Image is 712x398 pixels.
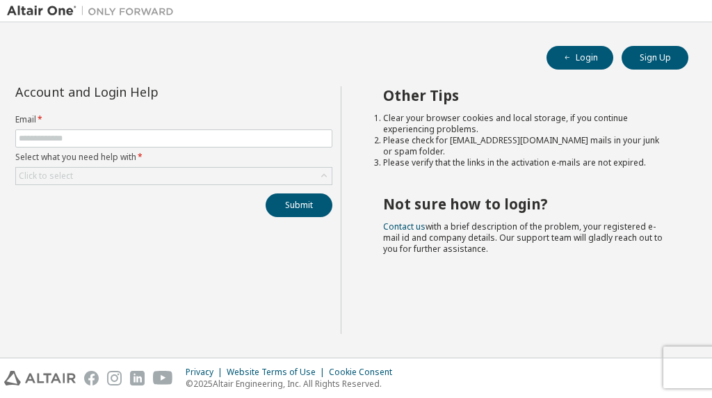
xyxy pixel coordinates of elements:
li: Please check for [EMAIL_ADDRESS][DOMAIN_NAME] mails in your junk or spam folder. [383,135,663,157]
button: Sign Up [622,46,688,70]
img: instagram.svg [107,371,122,385]
li: Please verify that the links in the activation e-mails are not expired. [383,157,663,168]
p: © 2025 Altair Engineering, Inc. All Rights Reserved. [186,378,400,390]
img: facebook.svg [84,371,99,385]
div: Website Terms of Use [227,367,329,378]
div: Privacy [186,367,227,378]
a: Contact us [383,221,426,232]
div: Cookie Consent [329,367,400,378]
img: altair_logo.svg [4,371,76,385]
li: Clear your browser cookies and local storage, if you continue experiencing problems. [383,113,663,135]
span: with a brief description of the problem, your registered e-mail id and company details. Our suppo... [383,221,663,255]
img: Altair One [7,4,181,18]
button: Login [547,46,613,70]
label: Email [15,114,332,125]
img: linkedin.svg [130,371,145,385]
h2: Other Tips [383,86,663,104]
div: Click to select [19,170,73,182]
div: Click to select [16,168,332,184]
button: Submit [266,193,332,217]
img: youtube.svg [153,371,173,385]
h2: Not sure how to login? [383,195,663,213]
div: Account and Login Help [15,86,269,97]
label: Select what you need help with [15,152,332,163]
